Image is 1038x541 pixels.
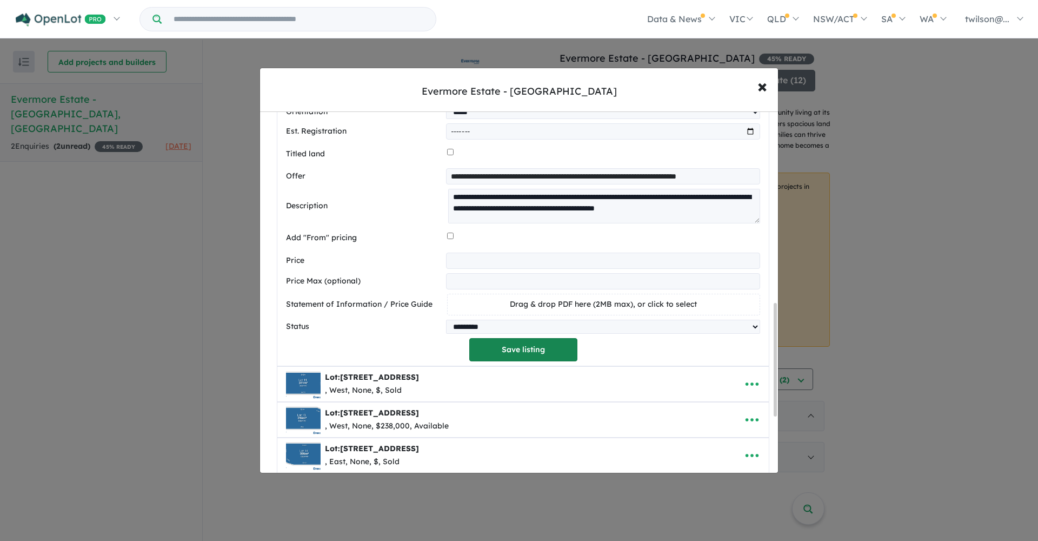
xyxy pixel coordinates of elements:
div: , West, None, $, Sold [325,384,419,397]
img: Evermore%20Estate%20-%20Kilmore%20-%20Lot%2011%20Evermore%20Estate___1752028464.jpg [286,367,321,401]
label: Statement of Information / Price Guide [286,298,443,311]
label: Titled land [286,148,443,161]
b: Lot: [325,372,419,382]
label: Orientation [286,105,442,118]
input: Try estate name, suburb, builder or developer [164,8,434,31]
span: [STREET_ADDRESS] [340,444,419,453]
span: [STREET_ADDRESS] [340,372,419,382]
span: twilson@... [965,14,1009,24]
label: Est. Registration [286,125,442,138]
div: , East, None, $, Sold [325,456,419,469]
label: Price Max (optional) [286,275,442,288]
span: × [757,74,767,97]
span: Drag & drop PDF here (2MB max), or click to select [510,299,697,309]
b: Lot: [325,408,419,418]
img: Evermore%20Estate%20-%20Kilmore%20-%20Lot%2014%20Evermore%20Estate___1752028778.jpg [286,438,321,473]
label: Description [286,200,444,213]
div: , West, None, $238,000, Available [325,420,449,433]
label: Status [286,320,442,333]
div: Evermore Estate - [GEOGRAPHIC_DATA] [422,84,617,98]
span: [STREET_ADDRESS] [340,408,419,418]
label: Price [286,254,442,267]
img: Evermore%20Estate%20-%20Kilmore%20-%20Lot%2013%20Evermore%20Estate___1752028716.jpg [286,403,321,437]
b: Lot: [325,444,419,453]
img: Openlot PRO Logo White [16,13,106,27]
label: Add "From" pricing [286,232,443,245]
button: Save listing [469,338,577,361]
label: Offer [286,170,442,183]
